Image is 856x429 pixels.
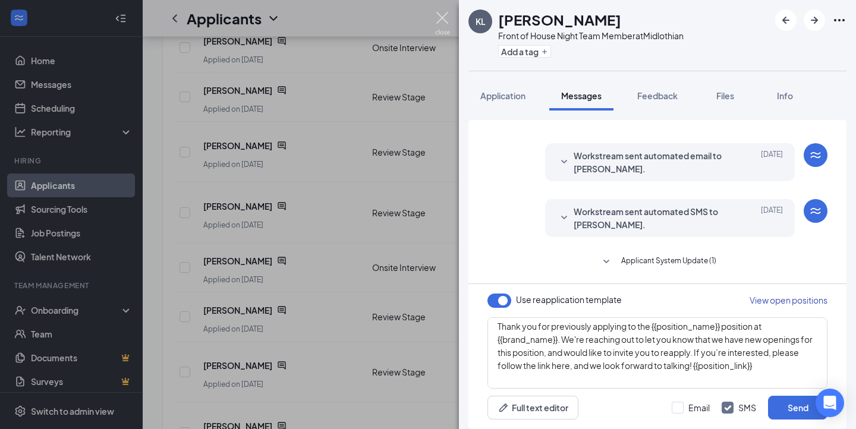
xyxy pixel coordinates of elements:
svg: WorkstreamLogo [808,148,823,162]
div: Open Intercom Messenger [816,389,844,417]
span: Use reapplication template [516,294,622,305]
svg: SmallChevronDown [557,211,571,225]
button: ArrowRight [804,10,825,31]
span: Workstream sent automated SMS to [PERSON_NAME]. [574,205,729,231]
button: ArrowLeftNew [775,10,797,31]
span: Info [777,90,793,101]
svg: SmallChevronDown [599,255,613,269]
button: SmallChevronDownApplicant System Update (1) [599,255,716,269]
span: Workstream sent automated email to [PERSON_NAME]. [574,149,729,175]
span: [DATE] [761,149,783,175]
textarea: Hi {{applicant_first_name}}, Thank you for previously applying to the {{position_name}} position ... [487,317,827,389]
svg: Ellipses [832,13,846,27]
span: Files [716,90,734,101]
div: KL [476,15,486,27]
span: Messages [561,90,602,101]
button: Send [768,396,827,419]
span: Application [480,90,525,101]
button: Full text editorPen [487,396,578,419]
svg: ArrowRight [807,13,822,27]
div: Front of House Night Team Member at Midlothian [498,30,684,42]
span: [DATE] [761,205,783,231]
span: View open positions [750,295,827,305]
svg: Pen [498,402,509,414]
h1: [PERSON_NAME] [498,10,621,30]
span: Feedback [637,90,678,101]
button: PlusAdd a tag [498,45,551,58]
svg: ArrowLeftNew [779,13,793,27]
span: Applicant System Update (1) [621,255,716,269]
svg: WorkstreamLogo [808,204,823,218]
svg: SmallChevronDown [557,155,571,169]
svg: Plus [541,48,548,55]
